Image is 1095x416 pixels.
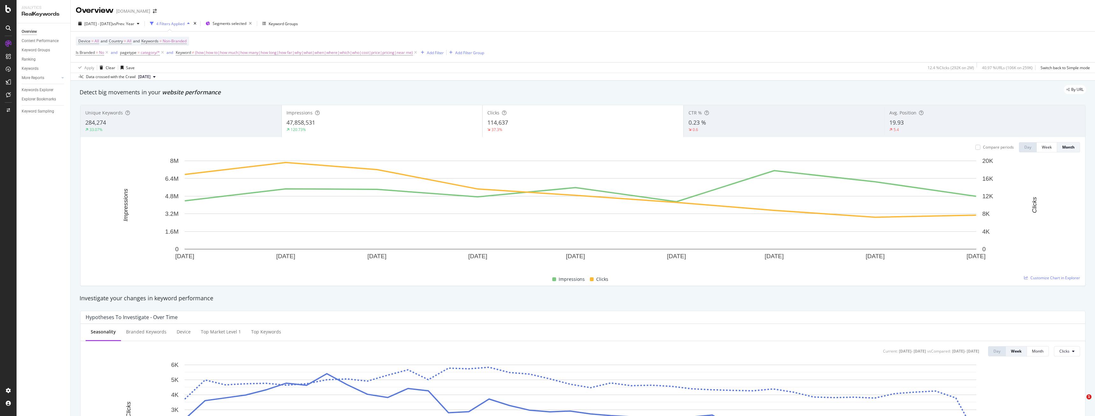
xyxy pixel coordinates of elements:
div: Overview [76,5,114,16]
div: 0.6 [693,127,698,132]
button: Month [1027,346,1049,356]
div: Keywords [22,65,39,72]
button: Save [118,62,135,73]
span: No [99,48,104,57]
div: Hypotheses to Investigate - Over Time [86,314,178,320]
button: Add Filter [418,49,444,56]
div: Seasonality [91,329,116,335]
div: Current: [883,348,898,354]
span: pagetype [120,50,137,55]
div: Keyword Groups [269,21,298,26]
div: and [166,50,173,55]
span: Impressions [559,275,585,283]
span: All [95,37,99,46]
text: 4.8M [165,193,179,200]
span: = [138,50,140,55]
button: Add Filter Group [447,49,484,56]
text: 16K [982,175,993,182]
span: Clicks [1059,348,1070,354]
text: [DATE] [468,253,487,259]
span: and [101,38,107,44]
text: 6K [171,361,179,368]
text: 0 [175,246,179,252]
text: 12K [982,193,993,200]
button: and [166,49,173,55]
div: RealKeywords [22,11,65,18]
button: Apply [76,62,94,73]
text: [DATE] [667,253,686,259]
span: All [127,37,131,46]
div: Branded Keywords [126,329,166,335]
div: Switch back to Simple mode [1041,65,1090,70]
text: 20K [982,157,993,164]
div: times [192,20,198,27]
span: = [96,50,98,55]
span: Device [78,38,90,44]
div: Data crossed with the Crawl [86,74,136,80]
text: 4K [982,228,990,235]
div: Week [1042,144,1052,150]
div: Add Filter [427,50,444,55]
span: 0.23 % [689,119,706,126]
span: 284,274 [85,119,106,126]
div: Month [1062,144,1075,150]
text: 3.2M [165,210,179,217]
div: 37.3% [491,127,502,132]
span: Impressions [286,110,313,116]
text: 8K [982,210,990,217]
text: 3K [171,406,179,413]
div: Day [1024,144,1031,150]
div: arrow-right-arrow-left [153,9,157,13]
span: 1 [1086,394,1091,399]
div: Explorer Bookmarks [22,96,56,103]
div: Top Keywords [251,329,281,335]
div: Analytics [22,5,65,11]
span: 2025 Sep. 18th [138,74,151,80]
text: 1.6M [165,228,179,235]
div: Keyword Groups [22,47,50,54]
a: Customize Chart in Explorer [1024,275,1080,281]
span: CTR % [689,110,702,116]
div: Keywords Explorer [22,87,53,93]
span: Avg. Position [889,110,916,116]
button: Switch back to Simple mode [1038,62,1090,73]
text: 0 [982,246,986,252]
text: Impressions [122,188,129,221]
text: 6.4M [165,175,179,182]
div: Top market Level 1 [201,329,241,335]
div: Overview [22,28,37,35]
text: 5K [171,376,179,383]
div: Compare periods [983,144,1014,150]
text: 8M [170,157,179,164]
text: [DATE] [175,253,194,259]
span: Keyword [176,50,191,55]
div: Save [126,65,135,70]
button: Week [1037,142,1057,152]
span: = [124,38,126,44]
text: Clicks [1031,197,1038,213]
button: Clear [97,62,115,73]
span: ≠ [192,50,194,55]
a: Keywords [22,65,66,72]
div: Apply [84,65,94,70]
a: Keyword Sampling [22,108,66,115]
span: Country [109,38,123,44]
span: 47,858,531 [286,119,315,126]
button: 4 Filters Applied [147,18,192,29]
button: Day [1019,142,1037,152]
div: Add Filter Group [455,50,484,55]
button: Week [1006,346,1027,356]
div: 40.97 % URLs ( 106K on 259K ) [982,65,1033,70]
a: Content Performance [22,38,66,44]
button: Clicks [1054,346,1080,356]
svg: A chart. [86,157,1075,268]
iframe: Intercom live chat [1073,394,1089,410]
a: Ranking [22,56,66,63]
div: Day [993,348,1000,354]
div: [DATE] - [DATE] [952,348,979,354]
span: Non-Branded [163,37,187,46]
span: Unique Keywords [85,110,123,116]
div: Month [1032,348,1043,354]
a: Keywords Explorer [22,87,66,93]
text: [DATE] [276,253,295,259]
